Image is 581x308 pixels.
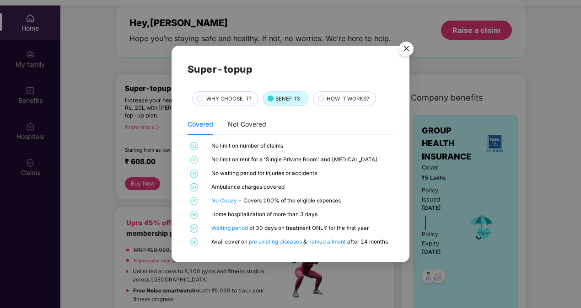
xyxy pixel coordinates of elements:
a: named ailment [308,239,347,245]
a: Waiting period [211,225,249,231]
div: Avail cover on & after 24 months [211,238,392,246]
span: 08 [190,238,198,246]
div: No waiting period for injuries or accidents [211,170,392,178]
div: No limit on number of claims [211,142,392,150]
span: 01 [190,142,198,150]
a: pre existing diseases [249,239,303,245]
div: No limit on rent for a 'Single Private Room' and [MEDICAL_DATA] [211,156,392,164]
div: Not Covered [228,119,266,129]
img: svg+xml;base64,PHN2ZyB4bWxucz0iaHR0cDovL3d3dy53My5vcmcvMjAwMC9zdmciIHdpZHRoPSI1NiIgaGVpZ2h0PSI1Ni... [393,37,419,63]
span: 02 [190,156,198,164]
a: No Copay [211,197,238,204]
div: Covered [188,119,213,129]
h2: Super-topup [188,62,393,77]
span: 06 [190,211,198,219]
div: of 30 days on treatment ONLY for the first year [211,224,392,233]
span: WHY CHOOSE IT? [206,95,252,103]
span: 03 [190,170,198,178]
div: Home hospitalization of more than 3 days [211,211,392,219]
span: 05 [190,197,198,205]
span: 04 [190,183,198,191]
span: 07 [190,224,198,233]
div: Ambulance charges covered [211,183,392,191]
span: HOW IT WORKS? [327,95,369,103]
div: - Covers 100% of the eligible expenses [211,197,392,205]
span: BENEFITS [275,95,300,103]
button: Close [393,37,418,62]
